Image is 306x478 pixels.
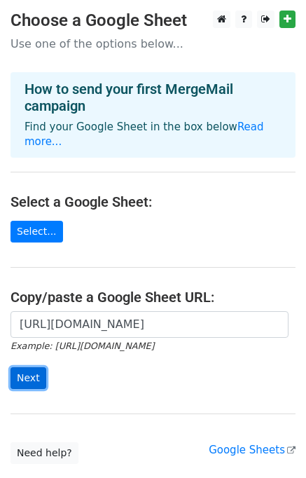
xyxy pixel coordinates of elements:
a: Read more... [25,121,264,148]
h4: Copy/paste a Google Sheet URL: [11,289,295,306]
a: Google Sheets [209,444,295,456]
h3: Choose a Google Sheet [11,11,295,31]
p: Use one of the options below... [11,36,295,51]
h4: How to send your first MergeMail campaign [25,81,281,114]
small: Example: [URL][DOMAIN_NAME] [11,341,154,351]
h4: Select a Google Sheet: [11,193,295,210]
div: 聊天小工具 [236,411,306,478]
p: Find your Google Sheet in the box below [25,120,281,149]
a: Need help? [11,442,78,464]
input: Paste your Google Sheet URL here [11,311,288,338]
input: Next [11,367,46,389]
a: Select... [11,221,63,243]
iframe: Chat Widget [236,411,306,478]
